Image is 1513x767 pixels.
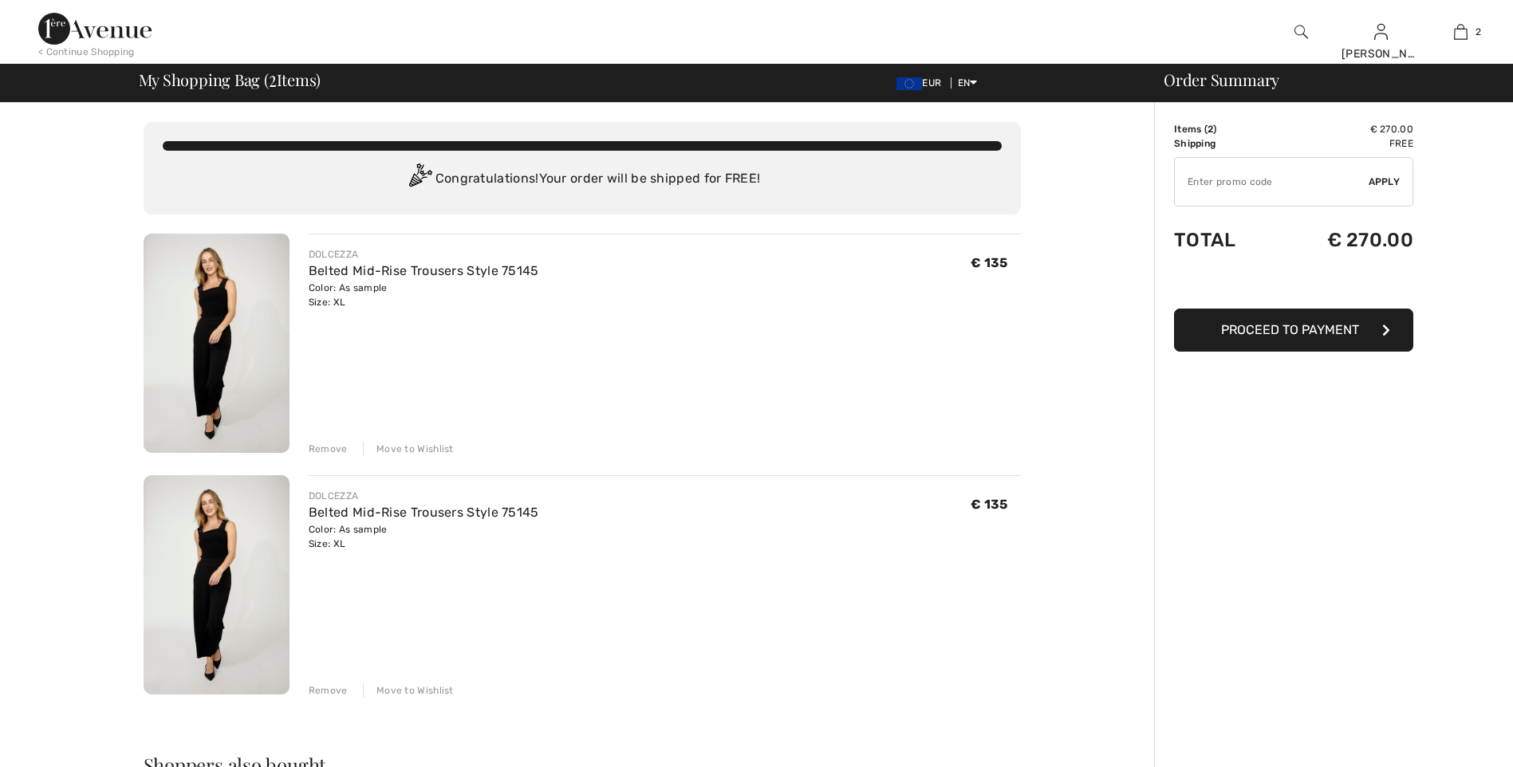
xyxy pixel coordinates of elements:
[1145,72,1503,88] div: Order Summary
[1274,213,1413,267] td: € 270.00
[269,68,277,88] span: 2
[1274,136,1413,151] td: Free
[144,234,290,453] img: Belted Mid-Rise Trousers Style 75145
[971,255,1008,270] span: € 135
[1369,175,1401,189] span: Apply
[896,77,948,88] span: EUR
[958,77,978,88] span: EN
[1274,122,1413,136] td: € 270.00
[139,72,321,88] span: My Shopping Bag ( Items)
[1174,122,1274,136] td: Items ( )
[309,281,539,309] div: Color: As sample Size: XL
[1421,22,1499,41] a: 2
[1342,45,1420,62] div: [PERSON_NAME]
[309,247,539,262] div: DOLCEZZA
[1476,25,1481,39] span: 2
[309,505,539,520] a: Belted Mid-Rise Trousers Style 75145
[38,45,135,59] div: < Continue Shopping
[1208,124,1213,135] span: 2
[1174,267,1413,303] iframe: PayPal
[404,163,435,195] img: Congratulation2.svg
[309,489,539,503] div: DOLCEZZA
[38,13,152,45] img: 1ère Avenue
[1454,22,1468,41] img: My Bag
[1374,22,1388,41] img: My Info
[309,683,348,698] div: Remove
[1221,322,1359,337] span: Proceed to Payment
[309,522,539,551] div: Color: As sample Size: XL
[144,475,290,694] img: Belted Mid-Rise Trousers Style 75145
[971,497,1008,512] span: € 135
[1175,158,1369,206] input: Promo code
[309,263,539,278] a: Belted Mid-Rise Trousers Style 75145
[363,683,454,698] div: Move to Wishlist
[1174,136,1274,151] td: Shipping
[1174,309,1413,352] button: Proceed to Payment
[363,442,454,456] div: Move to Wishlist
[1374,24,1388,39] a: Sign In
[309,442,348,456] div: Remove
[1294,22,1308,41] img: search the website
[896,77,922,90] img: Euro
[163,163,1002,195] div: Congratulations! Your order will be shipped for FREE!
[1174,213,1274,267] td: Total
